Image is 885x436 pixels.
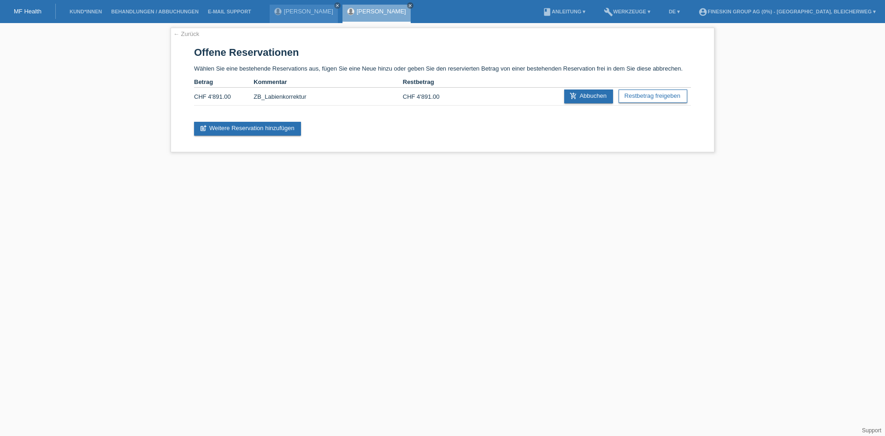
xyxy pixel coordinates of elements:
[171,28,714,152] div: Wählen Sie eine bestehende Reservations aus, fügen Sie eine Neue hinzu oder geben Sie den reservi...
[254,77,402,88] th: Kommentar
[357,8,406,15] a: [PERSON_NAME]
[604,7,613,17] i: build
[599,9,655,14] a: buildWerkzeuge ▾
[334,2,341,9] a: close
[194,88,254,106] td: CHF 4'891.00
[538,9,590,14] a: bookAnleitung ▾
[14,8,41,15] a: MF Health
[408,3,413,8] i: close
[862,427,881,434] a: Support
[106,9,203,14] a: Behandlungen / Abbuchungen
[194,122,301,136] a: post_addWeitere Reservation hinzufügen
[194,47,691,58] h1: Offene Reservationen
[403,77,462,88] th: Restbetrag
[407,2,413,9] a: close
[203,9,256,14] a: E-Mail Support
[194,77,254,88] th: Betrag
[570,92,577,100] i: add_shopping_cart
[335,3,340,8] i: close
[564,90,613,103] a: add_shopping_cartAbbuchen
[284,8,333,15] a: [PERSON_NAME]
[65,9,106,14] a: Kund*innen
[254,88,402,106] td: ZB_Labienkorrektur
[173,30,199,37] a: ← Zurück
[543,7,552,17] i: book
[664,9,684,14] a: DE ▾
[698,7,708,17] i: account_circle
[403,88,462,106] td: CHF 4'891.00
[619,90,687,103] a: Restbetrag freigeben
[200,125,207,132] i: post_add
[694,9,880,14] a: account_circleFineSkin Group AG (0%) - [GEOGRAPHIC_DATA], Bleicherweg ▾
